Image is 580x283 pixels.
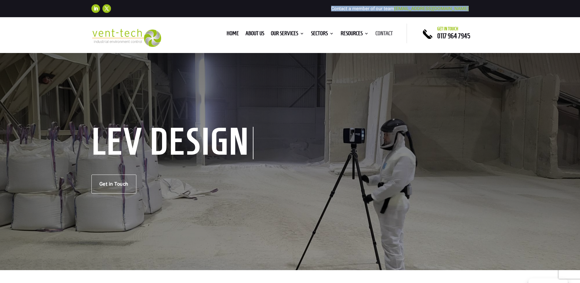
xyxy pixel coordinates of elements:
a: Get in Touch [91,175,136,194]
a: Sectors [311,31,334,38]
img: 2023-09-27T08_35_16.549ZVENT-TECH---Clear-background [91,29,161,47]
a: Our Services [271,31,304,38]
a: [EMAIL_ADDRESS][DOMAIN_NAME] [394,6,469,11]
span: Contact a member of our team [331,6,469,11]
a: 0117 964 7945 [437,32,470,40]
a: Follow on LinkedIn [91,4,100,13]
a: Contact [375,31,393,38]
span: Get in touch [437,26,458,31]
a: Home [227,31,239,38]
h1: LEV Design [91,127,253,159]
a: About us [246,31,264,38]
a: Resources [341,31,369,38]
a: Follow on X [102,4,111,13]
